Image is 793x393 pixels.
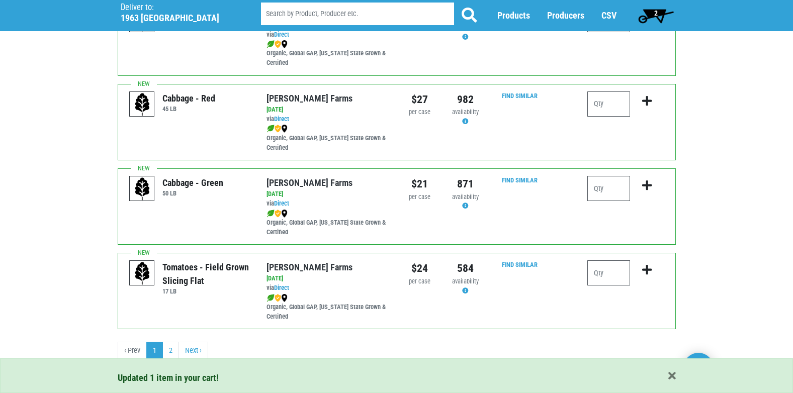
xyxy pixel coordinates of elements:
[267,274,389,283] div: [DATE]
[261,3,454,26] input: Search by Product, Producer etc.
[275,210,281,218] img: safety-e55c860ca8c00a9c171001a62a92dabd.png
[130,176,155,202] img: placeholder-variety-43d6402dacf2d531de610a020419775a.svg
[450,176,481,192] div: 871
[267,93,353,104] a: [PERSON_NAME] Farms
[452,108,479,116] span: availability
[404,192,435,202] div: per case
[452,277,479,285] span: availability
[452,193,479,201] span: availability
[502,261,538,268] a: Find Similar
[274,200,289,207] a: Direct
[281,294,288,302] img: map_marker-0e94453035b3232a4d21701695807de9.png
[121,3,235,13] p: Deliver to:
[547,11,584,21] a: Producers
[267,189,389,199] div: [DATE]
[267,210,275,218] img: leaf-e5c59151409436ccce96b2ca1b28e03c.png
[162,287,251,295] h6: 17 LB
[267,105,389,115] div: [DATE]
[267,30,389,40] div: via
[281,40,288,48] img: map_marker-0e94453035b3232a4d21701695807de9.png
[162,260,251,287] div: Tomatoes - Field Grown Slicing Flat
[267,199,389,209] div: via
[275,40,281,48] img: safety-e55c860ca8c00a9c171001a62a92dabd.png
[267,294,275,302] img: leaf-e5c59151409436ccce96b2ca1b28e03c.png
[450,91,481,108] div: 982
[404,260,435,276] div: $24
[274,31,289,38] a: Direct
[404,108,435,117] div: per case
[634,6,678,26] a: 2
[587,260,630,285] input: Qty
[162,176,223,189] div: Cabbage - Green
[162,105,215,113] h6: 45 LB
[121,13,235,24] h5: 1963 [GEOGRAPHIC_DATA]
[162,342,179,360] a: 2
[130,92,155,117] img: placeholder-variety-43d6402dacf2d531de610a020419775a.svg
[404,91,435,108] div: $27
[267,209,389,237] div: Organic, Global GAP, [US_STATE] State Grown & Certified
[502,92,538,100] a: Find Similar
[274,115,289,123] a: Direct
[404,277,435,286] div: per case
[587,176,630,201] input: Qty
[179,342,208,360] a: next
[587,91,630,117] input: Qty
[267,124,389,153] div: Organic, Global GAP, [US_STATE] State Grown & Certified
[281,125,288,133] img: map_marker-0e94453035b3232a4d21701695807de9.png
[281,210,288,218] img: map_marker-0e94453035b3232a4d21701695807de9.png
[275,294,281,302] img: safety-e55c860ca8c00a9c171001a62a92dabd.png
[601,11,616,21] a: CSV
[130,261,155,286] img: placeholder-variety-43d6402dacf2d531de610a020419775a.svg
[267,283,389,293] div: via
[267,125,275,133] img: leaf-e5c59151409436ccce96b2ca1b28e03c.png
[267,177,353,188] a: [PERSON_NAME] Farms
[162,91,215,105] div: Cabbage - Red
[267,115,389,124] div: via
[404,176,435,192] div: $21
[267,293,389,322] div: Organic, Global GAP, [US_STATE] State Grown & Certified
[497,11,530,21] a: Products
[267,40,275,48] img: leaf-e5c59151409436ccce96b2ca1b28e03c.png
[118,342,676,360] nav: pager
[502,176,538,184] a: Find Similar
[267,262,353,272] a: [PERSON_NAME] Farms
[450,260,481,276] div: 584
[267,40,389,68] div: Organic, Global GAP, [US_STATE] State Grown & Certified
[118,371,676,384] div: Updated 1 item in your cart!
[274,284,289,291] a: Direct
[654,9,658,17] span: 2
[275,125,281,133] img: safety-e55c860ca8c00a9c171001a62a92dabd.png
[162,189,223,197] h6: 50 LB
[146,342,163,360] a: 1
